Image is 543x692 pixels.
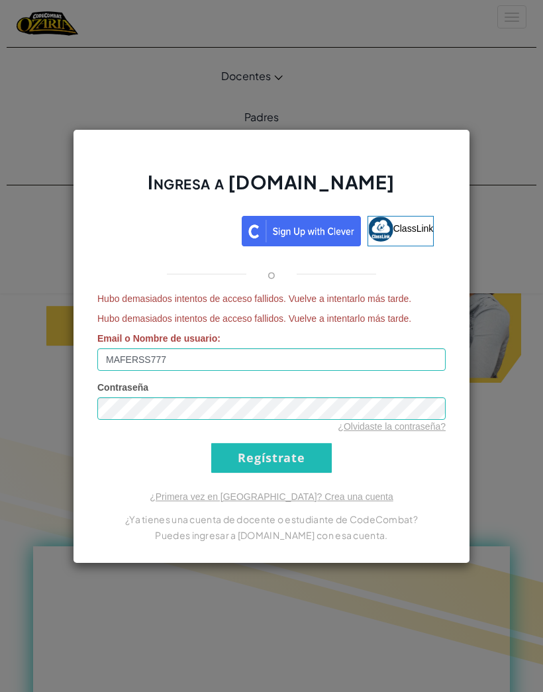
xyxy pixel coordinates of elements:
[97,312,446,325] span: Hubo demasiados intentos de acceso fallidos. Vuelve a intentarlo más tarde.
[103,215,242,244] iframe: Botón de Acceder con Google
[97,382,148,393] span: Contraseña
[268,266,275,282] p: o
[97,511,446,527] p: ¿Ya tienes una cuenta de docente o estudiante de CodeCombat?
[393,222,434,233] span: ClassLink
[109,216,235,246] a: Acceder con Google. Se abre en una pestaña nueva
[97,332,221,345] label: :
[150,491,393,502] a: ¿Primera vez en [GEOGRAPHIC_DATA]? Crea una cuenta
[97,292,446,305] span: Hubo demasiados intentos de acceso fallidos. Vuelve a intentarlo más tarde.
[211,443,332,473] input: Regístrate
[109,215,235,244] div: Acceder con Google. Se abre en una pestaña nueva
[97,333,217,344] span: Email o Nombre de usuario
[338,421,446,432] a: ¿Olvidaste la contraseña?
[97,527,446,543] p: Puedes ingresar a [DOMAIN_NAME] con esa cuenta.
[368,217,393,242] img: classlink-logo-small.png
[97,170,446,208] h2: Ingresa a [DOMAIN_NAME]
[242,216,361,246] img: clever_sso_button@2x.png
